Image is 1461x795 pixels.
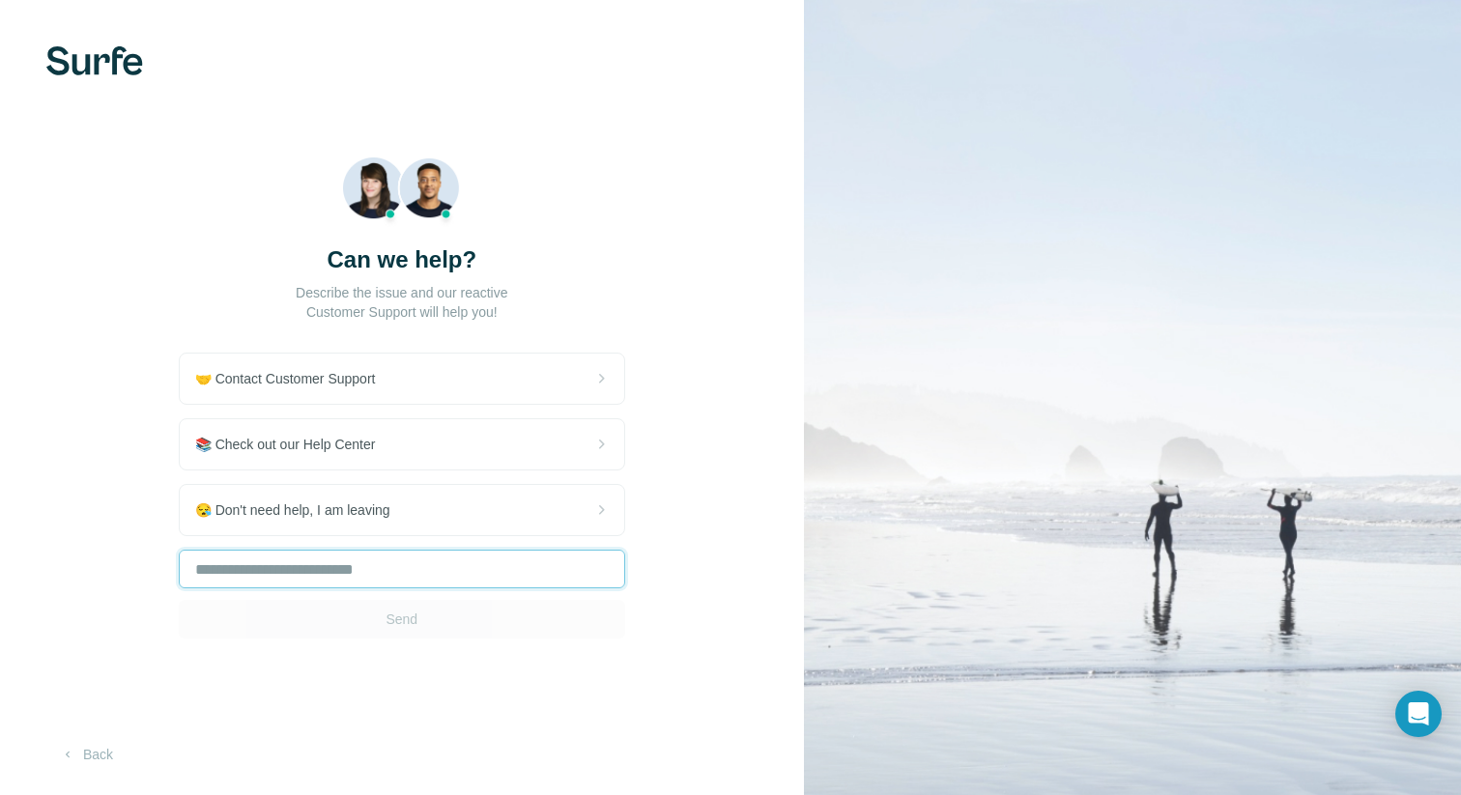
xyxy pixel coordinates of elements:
[296,283,507,302] p: Describe the issue and our reactive
[46,737,127,772] button: Back
[195,369,391,388] span: 🤝 Contact Customer Support
[1395,691,1442,737] div: Open Intercom Messenger
[195,435,391,454] span: 📚 Check out our Help Center
[195,500,406,520] span: 😪 Don't need help, I am leaving
[46,46,143,75] img: Surfe's logo
[306,302,498,322] p: Customer Support will help you!
[342,156,461,229] img: Beach Photo
[327,244,476,275] h3: Can we help?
